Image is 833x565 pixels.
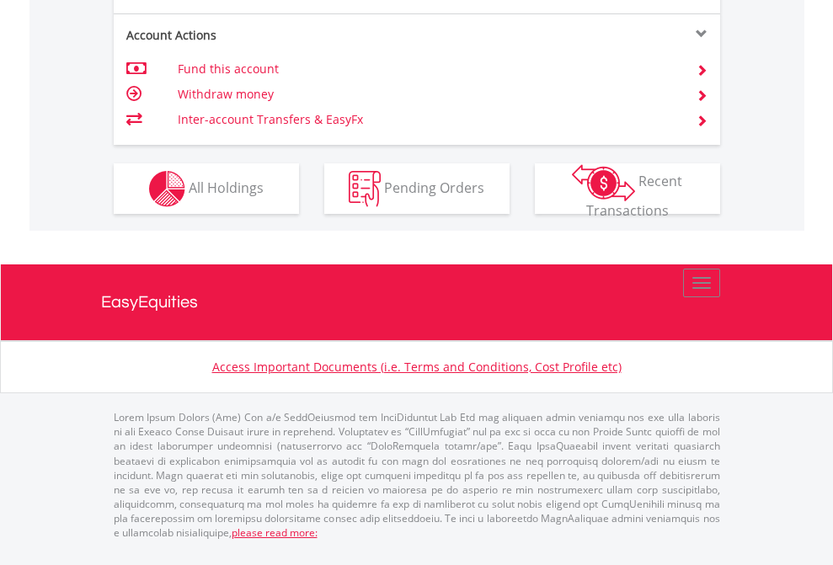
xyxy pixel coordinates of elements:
[189,178,264,196] span: All Holdings
[384,178,484,196] span: Pending Orders
[535,163,720,214] button: Recent Transactions
[572,164,635,201] img: transactions-zar-wht.png
[178,56,675,82] td: Fund this account
[324,163,510,214] button: Pending Orders
[232,525,318,540] a: please read more:
[114,163,299,214] button: All Holdings
[212,359,622,375] a: Access Important Documents (i.e. Terms and Conditions, Cost Profile etc)
[114,410,720,540] p: Lorem Ipsum Dolors (Ame) Con a/e SeddOeiusmod tem InciDiduntut Lab Etd mag aliquaen admin veniamq...
[114,27,417,44] div: Account Actions
[349,171,381,207] img: pending_instructions-wht.png
[178,82,675,107] td: Withdraw money
[149,171,185,207] img: holdings-wht.png
[178,107,675,132] td: Inter-account Transfers & EasyFx
[101,264,733,340] a: EasyEquities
